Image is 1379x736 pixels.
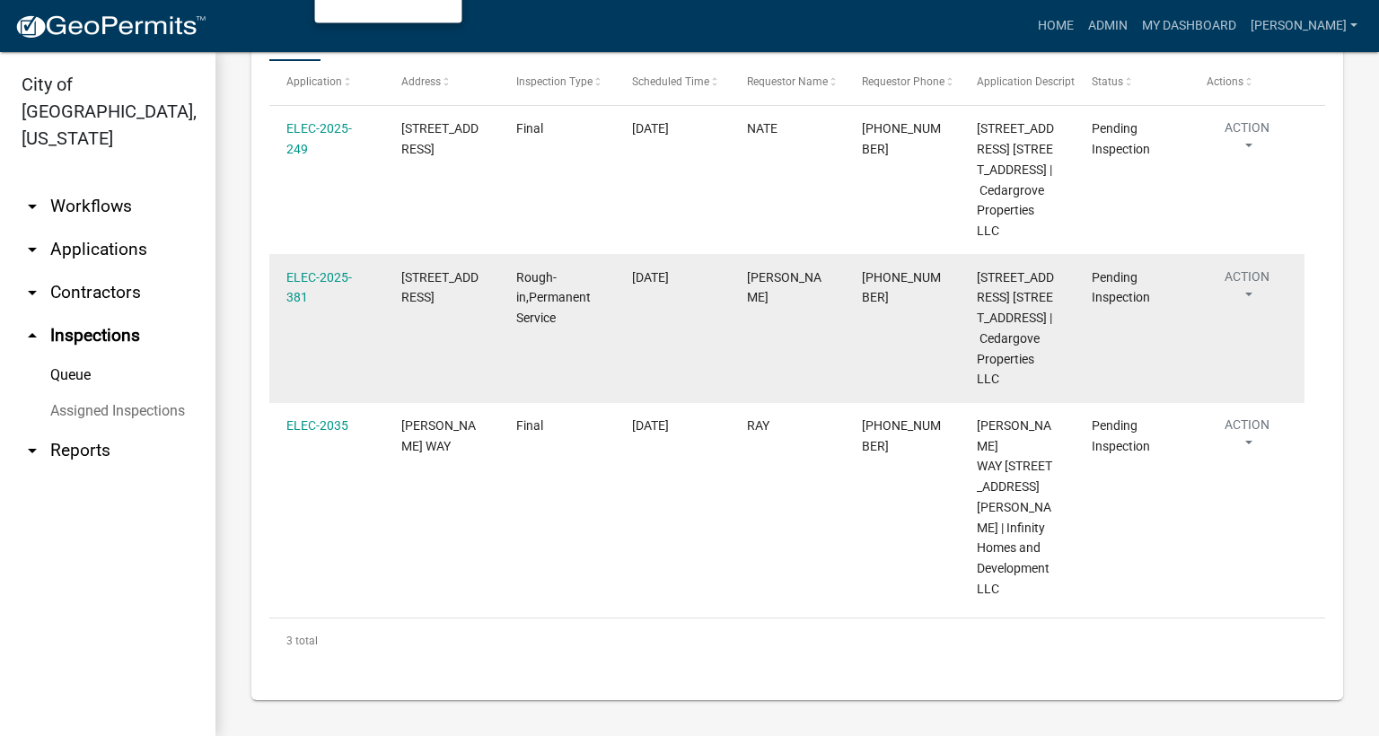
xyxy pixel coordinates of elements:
[1092,121,1150,156] span: Pending Inspection
[862,121,941,156] span: 502-296-2555
[977,121,1054,238] span: 5 CEDARGROVE LANE 5 Cedargrove Lane, Lot 8 | Cedargrove Properties LLC
[632,75,709,88] span: Scheduled Time
[22,325,43,346] i: arrow_drop_up
[286,418,348,433] a: ELEC-2035
[632,118,713,139] div: [DATE]
[516,418,543,433] span: Final
[1075,61,1190,104] datatable-header-cell: Status
[862,418,941,453] span: 502-262-0455
[22,239,43,260] i: arrow_drop_down
[1092,75,1123,88] span: Status
[22,196,43,217] i: arrow_drop_down
[977,75,1090,88] span: Application Description
[632,416,713,436] div: [DATE]
[862,75,944,88] span: Requestor Phone
[862,270,941,305] span: 502-931-8224
[960,61,1075,104] datatable-header-cell: Application Description
[269,61,384,104] datatable-header-cell: Application
[977,418,1052,596] span: BALES WAY 3003 Bales Way | Infinity Homes and Development LLC
[401,121,479,156] span: 5 CEDARGROVE LANE
[384,61,499,104] datatable-header-cell: Address
[747,418,769,433] span: RAY
[401,75,441,88] span: Address
[286,75,342,88] span: Application
[747,75,828,88] span: Requestor Name
[1207,75,1243,88] span: Actions
[747,121,777,136] span: NATE
[729,61,844,104] datatable-header-cell: Requestor Name
[977,270,1054,387] span: 1 CEDARGROVE LANE 1 Cedargrove Ln., Lot 6 | Cedargove Properties LLC
[401,418,476,453] span: BALES WAY
[1031,9,1081,43] a: Home
[1207,267,1287,312] button: Action
[1092,418,1150,453] span: Pending Inspection
[1243,9,1365,43] a: [PERSON_NAME]
[22,282,43,303] i: arrow_drop_down
[401,270,479,305] span: 1 CEDARGROVE LANE
[747,270,821,305] span: Brandon Blake
[516,75,593,88] span: Inspection Type
[499,61,614,104] datatable-header-cell: Inspection Type
[516,270,591,326] span: Rough-in,Permanent Service
[1092,270,1150,305] span: Pending Inspection
[22,440,43,461] i: arrow_drop_down
[1207,118,1287,163] button: Action
[1207,416,1287,460] button: Action
[845,61,960,104] datatable-header-cell: Requestor Phone
[1190,61,1304,104] datatable-header-cell: Actions
[269,618,1325,663] div: 3 total
[286,270,352,305] a: ELEC-2025-381
[516,121,543,136] span: Final
[1135,9,1243,43] a: My Dashboard
[632,267,713,288] div: [DATE]
[286,121,352,156] a: ELEC-2025-249
[1081,9,1135,43] a: Admin
[614,61,729,104] datatable-header-cell: Scheduled Time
